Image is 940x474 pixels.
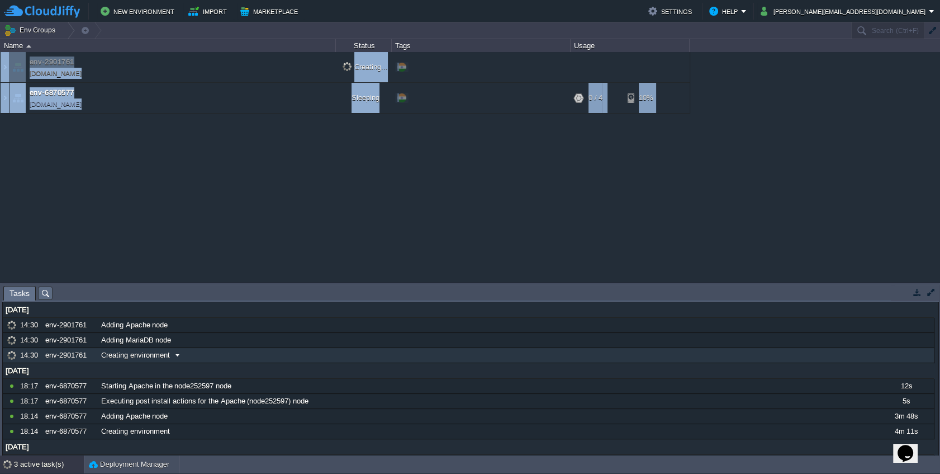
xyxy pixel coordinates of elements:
span: [DOMAIN_NAME] [30,68,82,79]
div: env-6870577 [42,409,97,424]
button: Deployment Manager [89,459,169,470]
span: Creating environment [101,350,170,360]
button: Settings [648,4,695,18]
div: Status [336,39,391,52]
div: 14:30 [20,318,41,332]
span: Creating environment [101,426,170,437]
div: 3 active task(s) [14,456,84,473]
div: 18:17 [20,394,41,409]
div: 10% [628,83,664,113]
img: AMDAwAAAACH5BAEAAAAALAAAAAABAAEAAAICRAEAOw== [1,52,10,82]
div: 14:30 [20,348,41,363]
iframe: chat widget [893,429,929,463]
div: [DATE] [3,303,934,317]
button: Help [709,4,741,18]
div: 3m 48s [879,409,933,424]
div: Sleeping [336,83,392,113]
a: [DOMAIN_NAME] [30,98,82,110]
button: New Environment [101,4,178,18]
img: AMDAwAAAACH5BAEAAAAALAAAAAABAAEAAAICRAEAOw== [26,45,31,48]
div: env-6326770 [42,455,97,470]
a: env-6870577 [30,87,74,98]
div: env-2901761 [42,333,97,348]
div: Name [1,39,335,52]
img: AMDAwAAAACH5BAEAAAAALAAAAAABAAEAAAICRAEAOw== [10,83,26,113]
div: 5s [879,394,933,409]
div: env-2901761 [42,318,97,332]
div: env-6870577 [42,424,97,439]
div: Tags [392,39,570,52]
span: Creating... [343,62,388,71]
div: env-2901761 [42,348,97,363]
span: Executing post install actions for the Apache (node252597) node [101,396,308,406]
button: Import [188,4,230,18]
div: 0 / 4 [588,83,602,113]
span: Adding MariaDB node [101,335,171,345]
img: AMDAwAAAACH5BAEAAAAALAAAAAABAAEAAAICRAEAOw== [1,83,10,113]
div: [DATE] [3,440,934,454]
button: [PERSON_NAME][EMAIL_ADDRESS][DOMAIN_NAME] [761,4,929,18]
div: 18:14 [20,409,41,424]
div: env-6870577 [42,379,97,393]
div: 14:30 [20,333,41,348]
div: 18:32 [20,455,41,470]
div: 18:17 [20,379,41,393]
span: Tasks [10,287,30,301]
div: 12s [879,379,933,393]
img: AMDAwAAAACH5BAEAAAAALAAAAAABAAEAAAICRAEAOw== [10,52,26,82]
button: Marketplace [240,4,301,18]
div: env-6870577 [42,394,97,409]
div: 18:14 [20,424,41,439]
button: Env Groups [4,22,59,38]
div: 1s [879,455,933,470]
div: Usage [571,39,689,52]
div: 4m 11s [879,424,933,439]
span: Adding Apache node [101,411,168,421]
img: CloudJiffy [4,4,80,18]
span: Adding Apache node [101,320,168,330]
a: env-2901761 [30,57,74,68]
div: [DATE] [3,364,934,378]
span: Starting Apache in the node252597 node [101,381,231,391]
